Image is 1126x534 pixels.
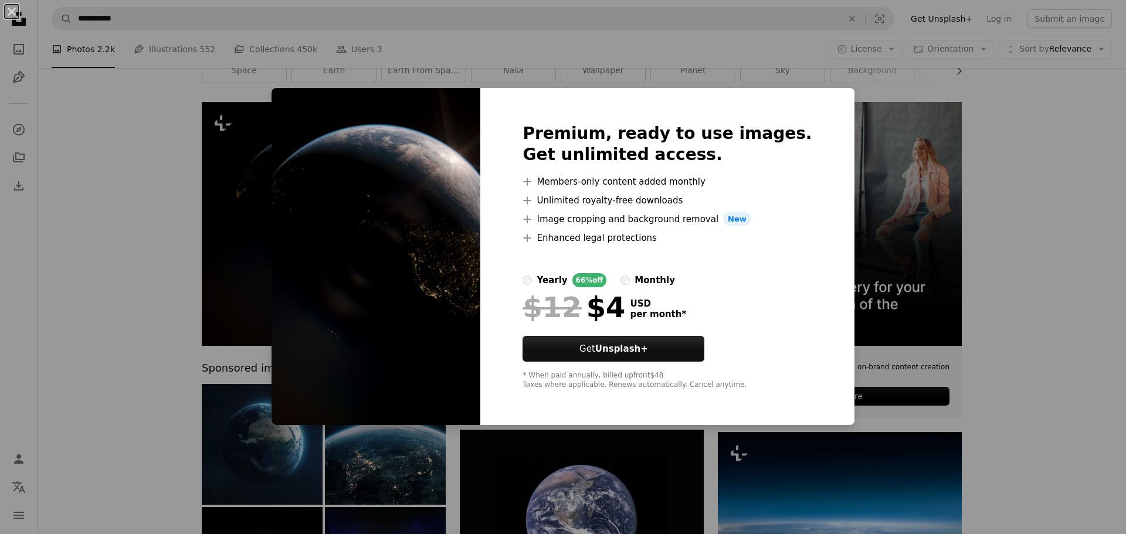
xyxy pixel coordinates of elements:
[595,343,648,354] strong: Unsplash+
[635,273,675,287] div: monthly
[630,298,686,309] span: USD
[523,175,812,189] li: Members-only content added monthly
[523,193,812,208] li: Unlimited royalty-free downloads
[537,273,567,287] div: yearly
[523,231,812,245] li: Enhanced legal protections
[620,275,630,285] input: monthly
[572,273,607,287] div: 66% off
[630,309,686,319] span: per month *
[523,123,812,165] h2: Premium, ready to use images. Get unlimited access.
[523,371,812,390] div: * When paid annually, billed upfront $48 Taxes where applicable. Renews automatically. Cancel any...
[523,292,625,322] div: $4
[272,88,480,426] img: premium_photo-1679756098899-8bb057b6acf6
[523,336,704,362] button: GetUnsplash+
[523,212,812,226] li: Image cropping and background removal
[723,212,751,226] span: New
[523,292,581,322] span: $12
[523,275,532,285] input: yearly66%off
